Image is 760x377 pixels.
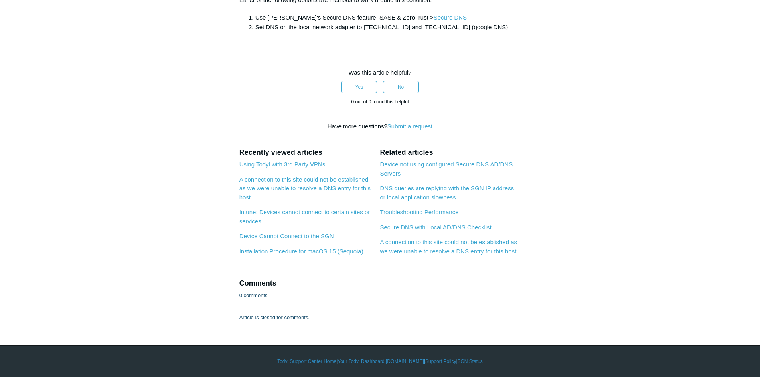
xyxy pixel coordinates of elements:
a: Troubleshooting Performance [380,209,458,215]
a: A connection to this site could not be established as we were unable to resolve a DNS entry for t... [239,176,371,201]
li: Set DNS on the local network adapter to [TECHNICAL_ID] and [TECHNICAL_ID] (google DNS) [255,22,521,32]
a: Todyl Support Center Home [277,358,336,365]
li: Use [PERSON_NAME]'s Secure DNS feature: SASE & ZeroTrust > [255,13,521,22]
button: This article was not helpful [383,81,419,93]
a: Support Policy [425,358,456,365]
a: Device Cannot Connect to the SGN [239,233,334,239]
a: DNS queries are replying with the SGN IP address or local application slowness [380,185,514,201]
a: Device not using configured Secure DNS AD/DNS Servers [380,161,513,177]
a: Intune: Devices cannot connect to certain sites or services [239,209,370,225]
a: Your Todyl Dashboard [338,358,384,365]
div: Have more questions? [239,122,521,131]
a: Installation Procedure for macOS 15 (Sequoia) [239,248,363,255]
span: Was this article helpful? [349,69,412,76]
a: Using Todyl with 3rd Party VPNs [239,161,326,168]
a: [DOMAIN_NAME] [386,358,424,365]
h2: Comments [239,278,521,289]
a: A connection to this site could not be established as we were unable to resolve a DNS entry for t... [380,239,518,255]
a: SGN Status [458,358,483,365]
div: | | | | [149,358,612,365]
p: 0 comments [239,292,268,300]
h2: Recently viewed articles [239,147,372,158]
span: 0 out of 0 found this helpful [351,99,409,105]
p: Article is closed for comments. [239,314,310,322]
a: Secure DNS with Local AD/DNS Checklist [380,224,491,231]
a: Submit a request [387,123,432,130]
button: This article was helpful [341,81,377,93]
h2: Related articles [380,147,521,158]
a: Secure DNS [434,14,467,21]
